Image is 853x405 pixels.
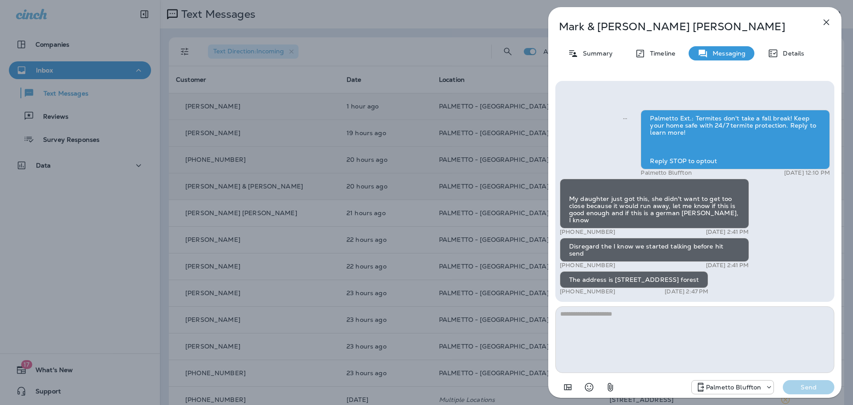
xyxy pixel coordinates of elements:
[706,229,749,236] p: [DATE] 2:41 PM
[560,271,708,288] div: The address is [STREET_ADDRESS] forest
[778,50,804,57] p: Details
[641,109,830,168] div: Palmetto Ext.: Termites don't take a fall break! Keep your home safe with 24/7 termite protection...
[580,378,598,396] button: Select an emoji
[623,113,627,121] span: Sent
[560,288,615,295] p: [PHONE_NUMBER]
[560,229,615,236] p: [PHONE_NUMBER]
[706,384,761,391] p: Palmetto Bluffton
[646,50,675,57] p: Timeline
[708,50,745,57] p: Messaging
[784,168,830,176] p: [DATE] 12:10 PM
[560,262,615,269] p: [PHONE_NUMBER]
[560,238,749,262] div: Disregard the I know we started talking before hit send
[641,168,691,176] p: Palmetto Bluffton
[569,184,576,191] img: twilio-download
[559,378,577,396] button: Add in a premade template
[578,50,613,57] p: Summary
[559,20,801,33] p: Mark & [PERSON_NAME] [PERSON_NAME]
[692,382,773,393] div: +1 (843) 604-3631
[706,262,749,269] p: [DATE] 2:41 PM
[665,288,708,295] p: [DATE] 2:47 PM
[560,178,749,229] div: My daughter just got this, she didn't want to get too close because it would run away, let me kno...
